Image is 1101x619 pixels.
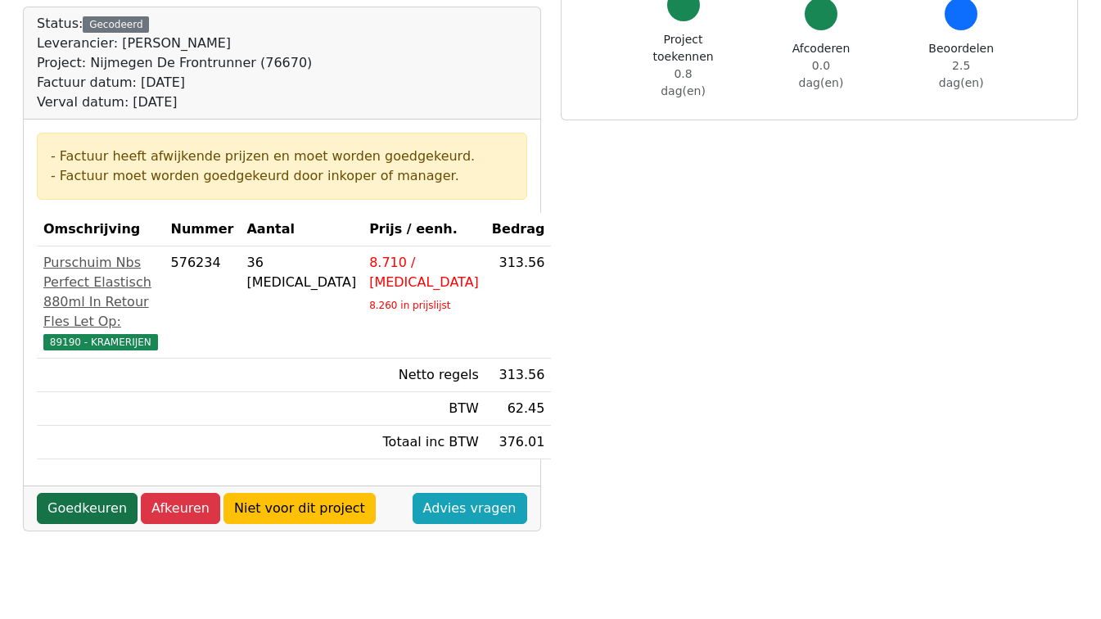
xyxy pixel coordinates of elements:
[485,426,552,459] td: 376.01
[485,246,552,359] td: 313.56
[369,253,479,292] div: 8.710 / [MEDICAL_DATA]
[43,253,158,332] div: Purschuim Nbs Perfect Elastisch 880ml In Retour Fles Let Op:
[240,213,363,246] th: Aantal
[485,392,552,426] td: 62.45
[37,34,312,53] div: Leverancier: [PERSON_NAME]
[485,359,552,392] td: 313.56
[363,392,485,426] td: BTW
[653,31,714,100] div: Project toekennen
[485,213,552,246] th: Bedrag
[165,246,241,359] td: 576234
[246,253,356,292] div: 36 [MEDICAL_DATA]
[37,53,312,73] div: Project: Nijmegen De Frontrunner (76670)
[363,213,485,246] th: Prijs / eenh.
[83,16,149,33] div: Gecodeerd
[37,73,312,93] div: Factuur datum: [DATE]
[43,253,158,351] a: Purschuim Nbs Perfect Elastisch 880ml In Retour Fles Let Op:89190 - KRAMERIJEN
[37,213,165,246] th: Omschrijving
[939,59,984,89] span: 2.5 dag(en)
[223,493,376,524] a: Niet voor dit project
[37,93,312,112] div: Verval datum: [DATE]
[369,300,450,311] sub: 8.260 in prijslijst
[51,147,513,166] div: - Factuur heeft afwijkende prijzen en moet worden goedgekeurd.
[363,426,485,459] td: Totaal inc BTW
[51,166,513,186] div: - Factuur moet worden goedgekeurd door inkoper of manager.
[37,14,312,112] div: Status:
[413,493,527,524] a: Advies vragen
[792,40,851,92] div: Afcoderen
[661,67,706,97] span: 0.8 dag(en)
[43,334,158,350] span: 89190 - KRAMERIJEN
[37,493,138,524] a: Goedkeuren
[363,359,485,392] td: Netto regels
[928,40,994,92] div: Beoordelen
[165,213,241,246] th: Nummer
[799,59,844,89] span: 0.0 dag(en)
[141,493,220,524] a: Afkeuren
